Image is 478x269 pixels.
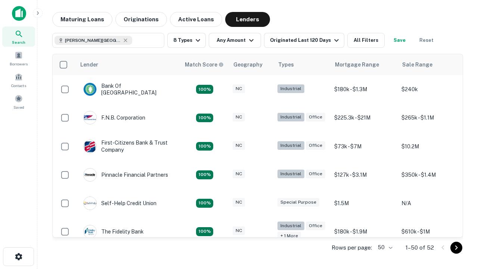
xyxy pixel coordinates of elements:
div: Mortgage Range [335,60,379,69]
span: Saved [13,104,24,110]
td: $127k - $3.1M [330,161,398,189]
div: First-citizens Bank & Trust Company [83,139,173,153]
img: capitalize-icon.png [12,6,26,21]
span: [PERSON_NAME][GEOGRAPHIC_DATA], [GEOGRAPHIC_DATA] [65,37,121,44]
div: Matching Properties: 9, hasApolloMatch: undefined [196,142,213,151]
div: Originated Last 120 Days [270,36,341,45]
button: Active Loans [170,12,222,27]
p: Rows per page: [332,243,372,252]
a: Contacts [2,70,35,90]
button: Originated Last 120 Days [264,33,344,48]
td: $1.5M [330,189,398,217]
td: $265k - $1.1M [398,103,465,132]
div: + 1 more [277,232,301,240]
div: Industrial [277,113,304,121]
td: $180k - $1.3M [330,75,398,103]
div: NC [233,141,245,150]
div: Pinnacle Financial Partners [83,168,168,182]
button: All Filters [347,33,385,48]
td: N/A [398,189,465,217]
div: F.n.b. Corporation [83,111,145,124]
button: Reset [415,33,438,48]
div: Matching Properties: 13, hasApolloMatch: undefined [196,227,213,236]
img: picture [84,83,96,96]
img: picture [84,111,96,124]
div: Matching Properties: 11, hasApolloMatch: undefined [196,199,213,208]
h6: Match Score [185,61,222,69]
div: Special Purpose [277,198,319,207]
button: Maturing Loans [52,12,112,27]
div: NC [233,170,245,178]
div: Geography [233,60,263,69]
div: NC [233,84,245,93]
div: Industrial [277,222,304,230]
a: Search [2,27,35,47]
td: $180k - $1.9M [330,217,398,246]
div: Industrial [277,141,304,150]
td: $350k - $1.4M [398,161,465,189]
div: Matching Properties: 14, hasApolloMatch: undefined [196,170,213,179]
div: 50 [375,242,394,253]
span: Search [12,39,25,45]
td: $225.3k - $21M [330,103,398,132]
button: Lenders [225,12,270,27]
div: Industrial [277,170,304,178]
div: Types [278,60,294,69]
div: Lender [80,60,98,69]
td: $10.2M [398,132,465,160]
div: Matching Properties: 9, hasApolloMatch: undefined [196,114,213,123]
div: Office [306,170,325,178]
img: picture [84,168,96,181]
td: $240k [398,75,465,103]
div: Office [306,141,325,150]
div: NC [233,113,245,121]
div: NC [233,198,245,207]
p: 1–50 of 52 [406,243,434,252]
img: picture [84,140,96,153]
div: The Fidelity Bank [83,225,144,238]
div: Sale Range [402,60,432,69]
button: Save your search to get updates of matches that match your search criteria. [388,33,412,48]
div: Matching Properties: 8, hasApolloMatch: undefined [196,85,213,94]
button: Go to next page [450,242,462,254]
img: picture [84,197,96,210]
div: Self-help Credit Union [83,197,156,210]
div: Industrial [277,84,304,93]
iframe: Chat Widget [441,209,478,245]
th: Capitalize uses an advanced AI algorithm to match your search with the best lender. The match sco... [180,54,229,75]
th: Mortgage Range [330,54,398,75]
th: Types [274,54,330,75]
div: Office [306,113,325,121]
span: Borrowers [10,61,28,67]
th: Lender [76,54,180,75]
button: 8 Types [167,33,206,48]
a: Borrowers [2,48,35,68]
div: Bank Of [GEOGRAPHIC_DATA] [83,83,173,96]
div: Capitalize uses an advanced AI algorithm to match your search with the best lender. The match sco... [185,61,224,69]
td: $73k - $7M [330,132,398,160]
th: Sale Range [398,54,465,75]
img: picture [84,225,96,238]
td: $610k - $1M [398,217,465,246]
a: Saved [2,92,35,112]
button: Originations [115,12,167,27]
span: Contacts [11,83,26,89]
div: Office [306,222,325,230]
button: Any Amount [209,33,261,48]
div: NC [233,226,245,235]
th: Geography [229,54,274,75]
